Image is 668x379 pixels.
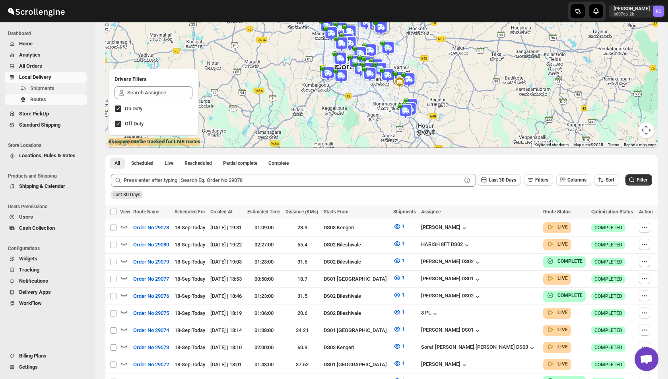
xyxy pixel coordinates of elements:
button: User menu [609,5,665,18]
span: 18-Sep | Today [175,310,205,316]
span: Off Duty [125,121,144,127]
div: 20.6 [285,309,319,317]
span: 1 [402,240,405,246]
div: [DATE] | 19:31 [210,224,243,232]
span: Rahul Chopra [653,6,664,17]
div: 02:27:00 [247,241,281,249]
span: Notifications [19,278,48,284]
button: 1 [388,340,410,353]
span: Local Delivery [19,74,51,80]
button: Order No 29078 [128,221,174,234]
span: Optimization Status [591,209,633,215]
span: 1 [402,292,405,298]
button: 1 [388,289,410,301]
span: Assignee [421,209,441,215]
span: 1 [402,309,405,315]
button: Shipments [5,83,87,94]
button: HARISH 8FT DS02 [421,241,471,249]
span: Complete [268,160,289,166]
button: Tracking [5,264,87,275]
span: Widgets [19,256,37,262]
span: Billing Plans [19,353,47,359]
b: LIVE [557,310,568,315]
div: DS02 Bileshivale [324,309,388,317]
div: [DATE] | 19:03 [210,258,243,266]
label: Assignee can be tracked for LIVE routes [108,138,200,146]
button: Order No 29074 [128,324,174,337]
span: 18-Sep | Today [175,276,205,282]
span: Home [19,41,33,47]
span: Route Name [133,209,159,215]
button: All routes [110,158,125,169]
img: Google [107,137,133,148]
span: 18-Sep | Today [175,259,205,265]
b: LIVE [557,361,568,367]
button: LIVE [546,360,568,368]
div: 01:23:00 [247,258,281,266]
span: 1 [402,258,405,264]
span: 1 [402,343,405,349]
span: Store Locations [8,142,90,148]
span: Order No 29074 [133,326,169,334]
span: Shipping & Calendar [19,183,65,189]
span: Starts From [324,209,348,215]
div: 23.9 [285,224,319,232]
p: [PERSON_NAME] [614,6,650,12]
button: Order No 29077 [128,273,174,285]
b: LIVE [557,275,568,281]
span: COMPLETED [594,242,622,248]
div: 60.9 [285,344,319,352]
div: 00:58:00 [247,275,281,283]
span: WorkFlow [19,300,42,306]
span: Distance (KMs) [285,209,318,215]
img: ScrollEngine [6,1,66,21]
button: Notifications [5,275,87,287]
span: Estimated Time [247,209,280,215]
b: COMPLETE [557,258,583,264]
span: Products and Shipping [8,173,90,179]
b: COMPLETE [557,293,583,298]
span: 18-Sep | Today [175,242,205,248]
button: 1 [388,220,410,233]
button: Delivery Apps [5,287,87,298]
div: DS02 Bileshivale [324,258,388,266]
span: Order No 29072 [133,361,169,369]
button: 3 PL [421,310,439,318]
span: 1 [402,326,405,332]
div: 34.21 [285,326,319,334]
button: Settings [5,361,87,373]
span: Order No 29077 [133,275,169,283]
button: LIVE [546,223,568,231]
button: [PERSON_NAME] DS02 [421,293,482,301]
button: Sort [594,174,619,186]
button: Soraf [PERSON_NAME] [PERSON_NAME] DS03 [421,344,536,352]
div: 02:00:00 [247,344,281,352]
h2: Drivers Filters [115,75,192,83]
span: Action [639,209,653,215]
button: Billing Plans [5,350,87,361]
div: Open chat [635,347,658,371]
span: 18-Sep | Today [175,344,205,350]
span: Users Permissions [8,203,90,210]
span: Order No 29076 [133,292,169,300]
span: Shipments [393,209,416,215]
button: Filter [625,174,652,186]
span: Order No 29079 [133,258,169,266]
span: Configurations [8,245,90,252]
span: All Orders [19,63,42,69]
div: [DATE] | 18:53 [210,275,243,283]
span: Order No 29073 [133,344,169,352]
button: COMPLETE [546,291,583,299]
span: Sort [606,177,614,183]
div: 31.6 [285,258,319,266]
b: LIVE [557,327,568,332]
span: Columns [567,177,586,183]
button: [PERSON_NAME] [421,361,468,369]
span: Live [165,160,173,166]
input: Press enter after typing | Search Eg. Order No 29078 [124,174,462,187]
span: 1 [402,223,405,229]
b: LIVE [557,344,568,350]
